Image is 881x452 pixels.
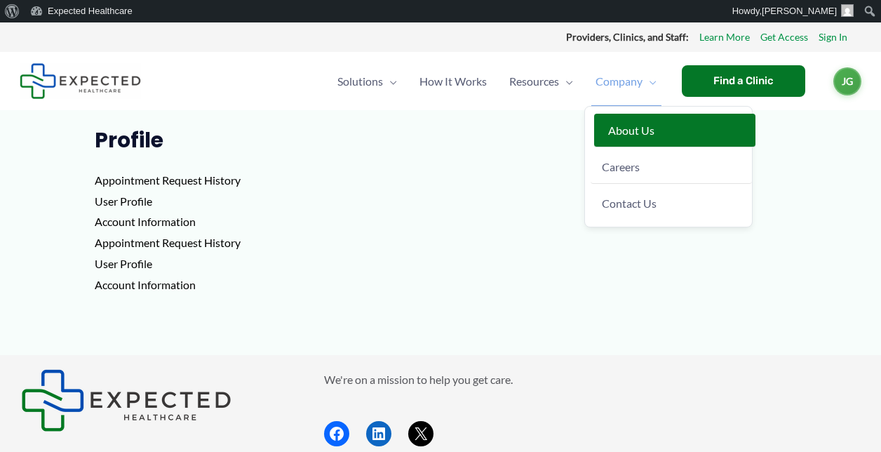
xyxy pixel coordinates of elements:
[643,57,657,106] span: Menu Toggle
[337,57,383,106] span: Solutions
[20,63,141,99] img: Expected Healthcare Logo - side, dark font, small
[584,57,668,106] a: CompanyMenu Toggle
[760,28,808,46] a: Get Access
[602,160,640,173] span: Careers
[559,57,573,106] span: Menu Toggle
[383,57,397,106] span: Menu Toggle
[591,150,752,184] a: Careers
[594,114,755,147] a: About Us
[699,28,750,46] a: Learn More
[95,170,787,295] p: Appointment Request History User Profile Account Information Appointment Request History User Pro...
[819,28,847,46] a: Sign In
[95,128,787,153] h1: Profile
[21,369,231,432] img: Expected Healthcare Logo - side, dark font, small
[566,31,689,43] strong: Providers, Clinics, and Staff:
[682,65,805,97] a: Find a Clinic
[602,197,657,210] span: Contact Us
[326,57,668,106] nav: Primary Site Navigation
[498,57,584,106] a: ResourcesMenu Toggle
[596,57,643,106] span: Company
[21,369,289,432] aside: Footer Widget 1
[833,67,861,95] a: JG
[762,6,837,16] span: [PERSON_NAME]
[419,57,487,106] span: How It Works
[509,57,559,106] span: Resources
[324,369,860,390] p: We're on a mission to help you get care.
[591,187,752,220] a: Contact Us
[326,57,408,106] a: SolutionsMenu Toggle
[324,369,860,447] aside: Footer Widget 2
[608,124,654,137] span: About Us
[408,57,498,106] a: How It Works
